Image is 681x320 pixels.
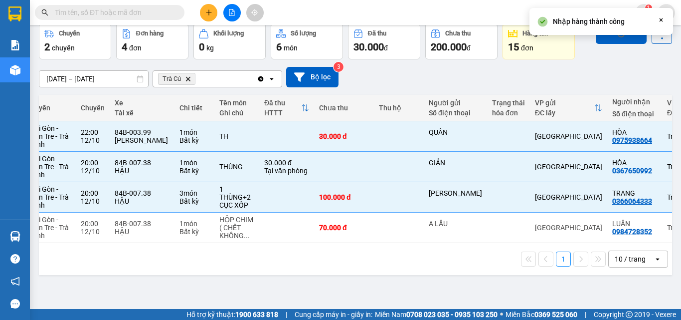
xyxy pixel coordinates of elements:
[612,136,652,144] div: 0975938664
[219,216,254,240] div: HỘP CHIM ( CHẾT KHÔNG ĐỀN )
[626,311,633,318] span: copyright
[55,7,172,18] input: Tìm tên, số ĐT hoặc mã đơn
[521,44,533,52] span: đơn
[219,163,254,171] div: THÙNG
[206,44,214,52] span: kg
[158,73,195,85] span: Trà Cú, close by backspace
[59,30,80,37] div: Chuyến
[186,309,278,320] span: Hỗ trợ kỹ thuật:
[81,128,105,136] div: 22:00
[115,128,170,136] div: 84B-003.99
[44,41,50,53] span: 2
[429,99,482,107] div: Người gửi
[591,6,635,18] span: tracu.ttt
[179,128,209,136] div: 1 món
[116,23,188,59] button: Đơn hàng4đơn
[31,155,69,179] span: Sài Gòn - Bến Tre - Trà Vinh
[467,44,471,52] span: đ
[492,109,525,117] div: hóa đơn
[645,4,652,11] sup: 1
[81,167,105,175] div: 12/10
[115,220,170,228] div: 84B-007.38
[10,254,20,264] span: question-circle
[429,109,482,117] div: Số điện thoại
[284,44,298,52] span: món
[295,309,372,320] span: Cung cấp máy in - giấy in:
[81,136,105,144] div: 12/10
[375,309,498,320] span: Miền Nam
[81,220,105,228] div: 20:00
[503,23,575,59] button: Hàng tồn15đơn
[534,311,577,319] strong: 0369 525 060
[251,9,258,16] span: aim
[115,136,170,144] div: [PERSON_NAME]
[612,220,657,228] div: LUÂN
[31,104,71,112] div: Tuyến
[319,132,369,140] div: 30.000 đ
[612,128,657,136] div: HÒA
[39,71,148,87] input: Select a date range.
[8,6,21,21] img: logo-vxr
[522,30,548,37] div: Hàng tồn
[268,75,276,83] svg: open
[319,193,369,201] div: 100.000 đ
[535,224,602,232] div: [GEOGRAPHIC_DATA]
[535,163,602,171] div: [GEOGRAPHIC_DATA]
[52,44,75,52] span: chuyến
[228,9,235,16] span: file-add
[179,159,209,167] div: 1 món
[348,23,420,59] button: Đã thu30.000đ
[445,30,471,37] div: Chưa thu
[179,167,209,175] div: Bất kỳ
[200,4,217,21] button: plus
[179,220,209,228] div: 1 món
[492,99,525,107] div: Trạng thái
[500,313,503,317] span: ⚪️
[179,136,209,144] div: Bất kỳ
[213,30,244,37] div: Khối lượng
[508,41,519,53] span: 15
[31,216,69,240] span: Sài Gòn - Bến Tre - Trà Vinh
[179,104,209,112] div: Chi tiết
[264,109,301,117] div: HTTT
[431,41,467,53] span: 200.000
[615,254,646,264] div: 10 / trang
[223,4,241,21] button: file-add
[115,167,170,175] div: HẬU
[115,109,170,117] div: Tài xế
[276,41,282,53] span: 6
[31,185,69,209] span: Sài Gòn - Bến Tre - Trà Vinh
[264,159,309,167] div: 30.000 đ
[612,98,657,106] div: Người nhận
[612,110,657,118] div: Số điện thoại
[264,167,309,175] div: Tại văn phòng
[81,159,105,167] div: 20:00
[612,197,652,205] div: 0366064333
[585,309,586,320] span: |
[10,299,20,309] span: message
[612,167,652,175] div: 0367650992
[406,311,498,319] strong: 0708 023 035 - 0935 103 250
[264,99,301,107] div: Đã thu
[291,30,316,37] div: Số lượng
[535,99,594,107] div: VP gửi
[10,40,20,50] img: solution-icon
[122,41,127,53] span: 4
[219,132,254,140] div: TH
[115,99,170,107] div: Xe
[163,75,181,83] span: Trà Cú
[81,189,105,197] div: 20:00
[286,67,339,87] button: Bộ lọc
[286,309,287,320] span: |
[179,197,209,205] div: Bất kỳ
[353,41,384,53] span: 30.000
[244,232,250,240] span: ...
[246,4,264,21] button: aim
[129,44,142,52] span: đơn
[115,159,170,167] div: 84B-007.38
[556,252,571,267] button: 1
[429,189,482,197] div: THANH TRÚC
[39,23,111,59] button: Chuyến2chuyến
[429,220,482,228] div: A LẦU
[10,65,20,75] img: warehouse-icon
